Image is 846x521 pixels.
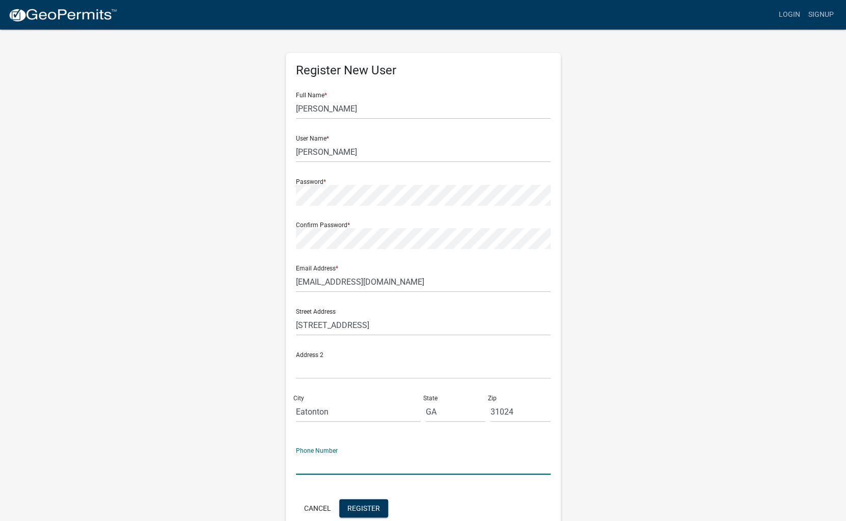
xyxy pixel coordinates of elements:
[775,5,804,24] a: Login
[347,504,380,512] span: Register
[339,499,388,517] button: Register
[296,63,551,78] h5: Register New User
[804,5,838,24] a: Signup
[296,499,339,517] button: Cancel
